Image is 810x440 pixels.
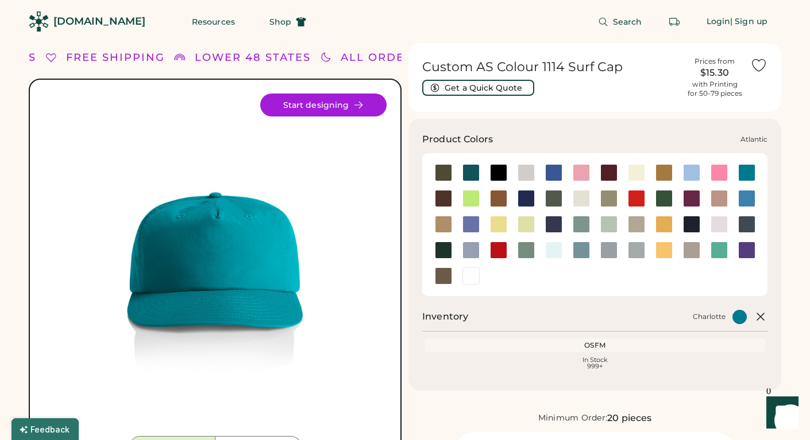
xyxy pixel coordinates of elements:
h2: Inventory [422,310,468,324]
h3: Product Colors [422,133,493,146]
div: LOWER 48 STATES [195,50,311,65]
div: Prices from [695,57,735,66]
img: 1114 - Charlotte Front Image [44,94,387,436]
div: Minimum Order: [538,412,608,424]
div: FREE SHIPPING [66,50,165,65]
div: ALL ORDERS [341,50,421,65]
button: Get a Quick Quote [422,80,534,96]
iframe: Front Chat [755,388,805,438]
div: In Stock 999+ [427,357,763,369]
img: Rendered Logo - Screens [29,11,49,32]
div: Login [707,16,731,28]
div: 20 pieces [607,411,651,425]
span: Shop [269,18,291,26]
div: Atlantic [740,135,767,144]
div: [DOMAIN_NAME] [53,14,145,29]
div: Charlotte [693,312,726,321]
button: Resources [178,10,249,33]
button: Search [584,10,656,33]
div: | Sign up [730,16,767,28]
h1: Custom AS Colour 1114 Surf Cap [422,59,679,75]
button: Shop [256,10,320,33]
div: $15.30 [686,66,743,80]
div: 1114 Style Image [44,94,387,436]
span: Search [613,18,642,26]
button: Start designing [260,94,387,116]
div: with Printing for 50-79 pieces [688,80,742,98]
div: OSFM [427,341,763,350]
button: Retrieve an order [663,10,686,33]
